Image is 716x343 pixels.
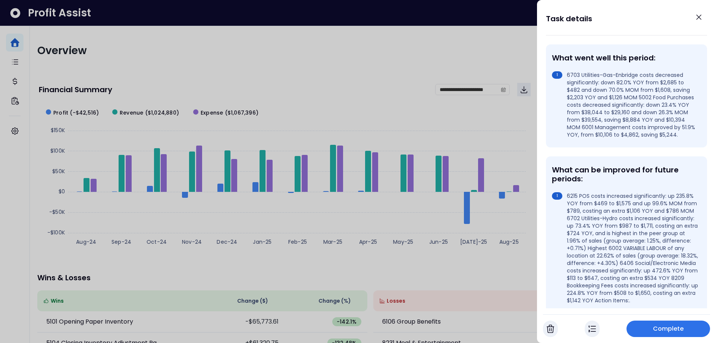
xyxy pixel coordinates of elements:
img: In Progress [588,324,596,333]
li: 6703 Utilities-Gas-Enbridge costs decreased significantly: down 82.0% YOY from $2,685 to $482 and... [552,71,698,138]
button: Close [691,9,707,25]
div: What went well this period: [552,53,698,62]
button: Complete [626,321,710,337]
h1: Task details [546,12,592,25]
span: Complete [653,324,684,333]
li: 6215 POS costs increased significantly: up 235.8% YOY from $469 to $1,575 and up 99.6% MOM from $... [552,192,698,304]
div: What can be improved for future periods: [552,165,698,183]
img: Cancel Task [547,324,554,333]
